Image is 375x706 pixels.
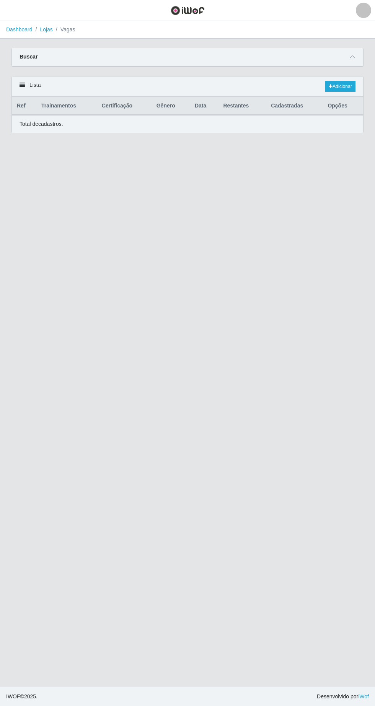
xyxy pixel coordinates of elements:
span: Desenvolvido por [317,693,369,701]
th: Cadastradas [266,97,323,115]
span: IWOF [6,693,20,699]
a: Lojas [40,26,52,33]
div: Lista [12,76,363,97]
th: Certificação [97,97,152,115]
th: Opções [323,97,363,115]
img: CoreUI Logo [171,6,205,15]
li: Vagas [53,26,75,34]
a: iWof [358,693,369,699]
th: Restantes [218,97,266,115]
th: Ref [12,97,37,115]
a: Adicionar [325,81,355,92]
th: Trainamentos [37,97,97,115]
span: © 2025 . [6,693,37,701]
th: Gênero [152,97,190,115]
a: Dashboard [6,26,33,33]
th: Data [190,97,219,115]
p: Total de cadastros. [20,120,63,128]
strong: Buscar [20,54,37,60]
